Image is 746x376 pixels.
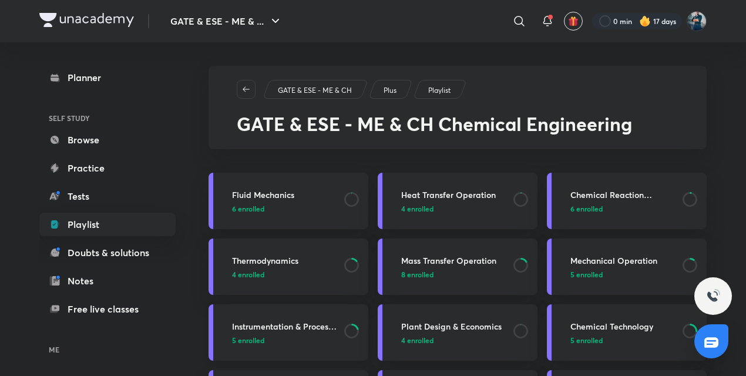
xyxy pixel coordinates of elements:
[687,11,707,31] img: Vinay Upadhyay
[382,85,399,96] a: Plus
[232,335,264,345] span: 5 enrolled
[570,189,676,201] h3: Chemical Reaction Engineering
[209,239,368,295] a: Thermodynamics4 enrolled
[39,108,176,128] h6: SELF STUDY
[378,304,537,361] a: Plant Design & Economics4 enrolled
[232,254,337,267] h3: Thermodynamics
[232,320,337,333] h3: Instrumentation & Process Control
[39,241,176,264] a: Doubts & solutions
[39,13,134,27] img: Company Logo
[384,85,396,96] p: Plus
[39,340,176,360] h6: ME
[39,269,176,293] a: Notes
[39,213,176,236] a: Playlist
[39,66,176,89] a: Planner
[639,15,651,27] img: streak
[401,320,506,333] h3: Plant Design & Economics
[378,239,537,295] a: Mass Transfer Operation8 enrolled
[570,254,676,267] h3: Mechanical Operation
[568,16,579,26] img: avatar
[547,239,707,295] a: Mechanical Operation5 enrolled
[401,335,434,345] span: 4 enrolled
[570,203,603,214] span: 6 enrolled
[401,203,434,214] span: 4 enrolled
[401,269,434,280] span: 8 enrolled
[232,189,337,201] h3: Fluid Mechanics
[39,184,176,208] a: Tests
[706,289,720,303] img: ttu
[39,128,176,152] a: Browse
[570,269,603,280] span: 5 enrolled
[564,12,583,31] button: avatar
[209,173,368,229] a: Fluid Mechanics6 enrolled
[401,189,506,201] h3: Heat Transfer Operation
[428,85,451,96] p: Playlist
[426,85,453,96] a: Playlist
[547,304,707,361] a: Chemical Technology5 enrolled
[570,335,603,345] span: 5 enrolled
[209,304,368,361] a: Instrumentation & Process Control5 enrolled
[39,297,176,321] a: Free live classes
[278,85,352,96] p: GATE & ESE - ME & CH
[39,156,176,180] a: Practice
[237,111,632,136] span: GATE & ESE - ME & CH Chemical Engineering
[163,9,290,33] button: GATE & ESE - ME & ...
[276,85,354,96] a: GATE & ESE - ME & CH
[232,203,264,214] span: 6 enrolled
[232,269,264,280] span: 4 enrolled
[378,173,537,229] a: Heat Transfer Operation4 enrolled
[547,173,707,229] a: Chemical Reaction Engineering6 enrolled
[39,13,134,30] a: Company Logo
[570,320,676,333] h3: Chemical Technology
[401,254,506,267] h3: Mass Transfer Operation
